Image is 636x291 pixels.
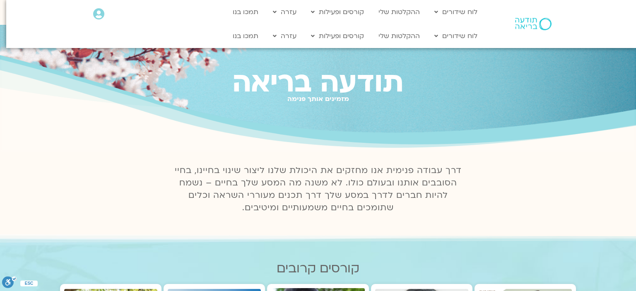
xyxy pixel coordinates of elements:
a: לוח שידורים [430,28,482,44]
a: קורסים ופעילות [307,4,368,20]
a: ההקלטות שלי [374,4,424,20]
a: תמכו בנו [229,28,263,44]
img: תודעה בריאה [515,18,552,30]
a: תמכו בנו [229,4,263,20]
a: ההקלטות שלי [374,28,424,44]
a: עזרה [269,4,301,20]
h2: קורסים קרובים [60,261,576,276]
a: לוח שידורים [430,4,482,20]
p: דרך עבודה פנימית אנו מחזקים את היכולת שלנו ליצור שינוי בחיינו, בחיי הסובבים אותנו ובעולם כולו. לא... [170,164,466,214]
a: קורסים ופעילות [307,28,368,44]
a: עזרה [269,28,301,44]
